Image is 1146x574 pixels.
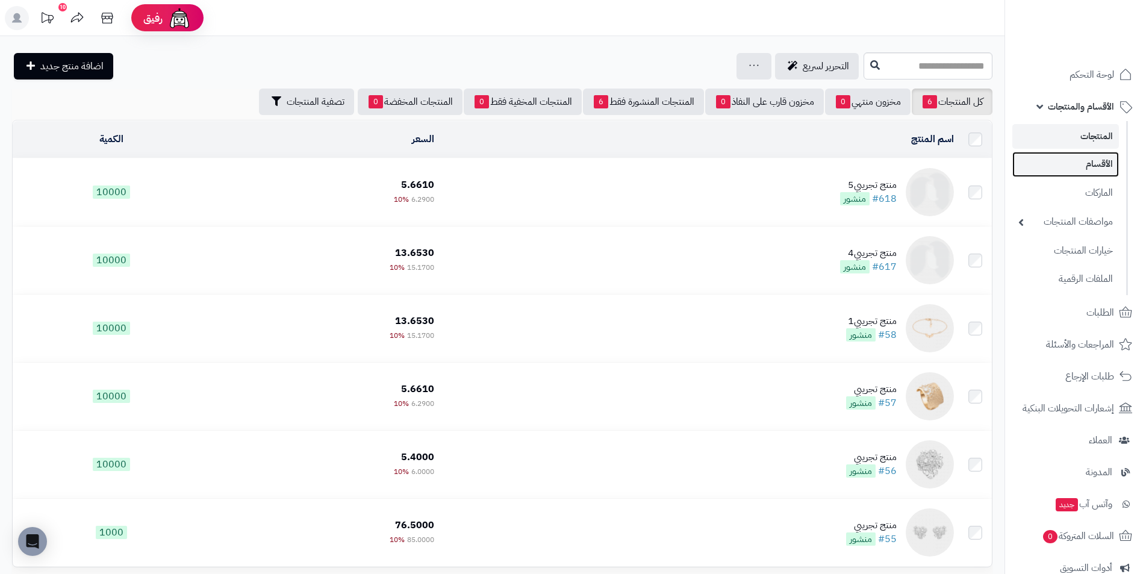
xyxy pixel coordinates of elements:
span: الأقسام والمنتجات [1048,98,1114,115]
span: منشور [846,328,876,342]
a: المنتجات المخفية فقط0 [464,89,582,115]
a: السعر [412,132,434,146]
div: منتج تجريبي [846,519,897,532]
span: إشعارات التحويلات البنكية [1023,400,1114,417]
span: وآتس آب [1054,496,1112,513]
a: #618 [872,192,897,206]
span: التحرير لسريع [803,59,849,73]
a: طلبات الإرجاع [1012,362,1139,391]
span: 1000 [96,526,127,539]
img: logo-2.png [1064,33,1135,58]
a: المنتجات [1012,124,1119,149]
a: إشعارات التحويلات البنكية [1012,394,1139,423]
span: 76.5000 [395,518,434,532]
span: 10% [394,466,409,477]
img: ai-face.png [167,6,192,30]
span: منشور [846,532,876,546]
span: 13.6530 [395,246,434,260]
img: منتج تجريبي5 [906,168,954,216]
span: 5.6610 [401,382,434,396]
span: جديد [1056,498,1078,511]
a: #617 [872,260,897,274]
div: 10 [58,3,67,11]
span: 10000 [93,254,130,267]
a: #56 [878,464,897,478]
img: منتج تجريبي [906,372,954,420]
div: منتج تجريبي1 [846,314,897,328]
div: Open Intercom Messenger [18,527,47,556]
span: 6.2900 [411,194,434,205]
a: اضافة منتج جديد [14,53,113,80]
span: 10000 [93,186,130,199]
span: 0 [836,95,850,108]
a: المراجعات والأسئلة [1012,330,1139,359]
span: 10% [390,330,405,341]
a: مخزون قارب على النفاذ0 [705,89,824,115]
a: وآتس آبجديد [1012,490,1139,519]
div: منتج تجريبي [846,382,897,396]
button: تصفية المنتجات [259,89,354,115]
span: 0 [369,95,383,108]
a: تحديثات المنصة [32,6,62,33]
span: 0 [1043,530,1057,543]
span: 10000 [93,322,130,335]
a: اسم المنتج [911,132,954,146]
span: العملاء [1089,432,1112,449]
span: المراجعات والأسئلة [1046,336,1114,353]
a: مخزون منتهي0 [825,89,911,115]
span: 10% [390,534,405,545]
span: 15.1700 [407,262,434,273]
span: 0 [475,95,489,108]
span: 10000 [93,390,130,403]
span: 10% [394,398,409,409]
span: الطلبات [1086,304,1114,321]
a: المنتجات المنشورة فقط6 [583,89,704,115]
a: السلات المتروكة0 [1012,522,1139,551]
a: المدونة [1012,458,1139,487]
a: خيارات المنتجات [1012,238,1119,264]
span: تصفية المنتجات [287,95,344,109]
span: 15.1700 [407,330,434,341]
span: السلات المتروكة [1042,528,1114,544]
span: منشور [846,464,876,478]
span: منشور [840,260,870,273]
img: منتج تجريبي [906,508,954,557]
a: مواصفات المنتجات [1012,209,1119,235]
img: منتج تجريبي4 [906,236,954,284]
span: رفيق [143,11,163,25]
span: 5.6610 [401,178,434,192]
span: 10% [394,194,409,205]
span: 10% [390,262,405,273]
img: منتج تجريبي [906,440,954,488]
a: الأقسام [1012,152,1119,176]
a: التحرير لسريع [775,53,859,80]
a: الملفات الرقمية [1012,266,1119,292]
span: طلبات الإرجاع [1065,368,1114,385]
a: العملاء [1012,426,1139,455]
span: 5.4000 [401,450,434,464]
span: اضافة منتج جديد [40,59,104,73]
a: #58 [878,328,897,342]
span: 6.2900 [411,398,434,409]
span: منشور [840,192,870,205]
span: منشور [846,396,876,410]
a: الماركات [1012,180,1119,206]
a: #57 [878,396,897,410]
a: كل المنتجات6 [912,89,992,115]
span: 10000 [93,458,130,471]
img: منتج تجريبي1 [906,304,954,352]
span: 6 [594,95,608,108]
div: منتج تجريبي5 [840,178,897,192]
a: #55 [878,532,897,546]
a: الكمية [99,132,123,146]
span: 0 [716,95,730,108]
a: لوحة التحكم [1012,60,1139,89]
a: الطلبات [1012,298,1139,327]
span: 6.0000 [411,466,434,477]
span: المدونة [1086,464,1112,481]
span: 13.6530 [395,314,434,328]
span: 85.0000 [407,534,434,545]
a: المنتجات المخفضة0 [358,89,462,115]
div: منتج تجريبي [846,451,897,464]
span: 6 [923,95,937,108]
